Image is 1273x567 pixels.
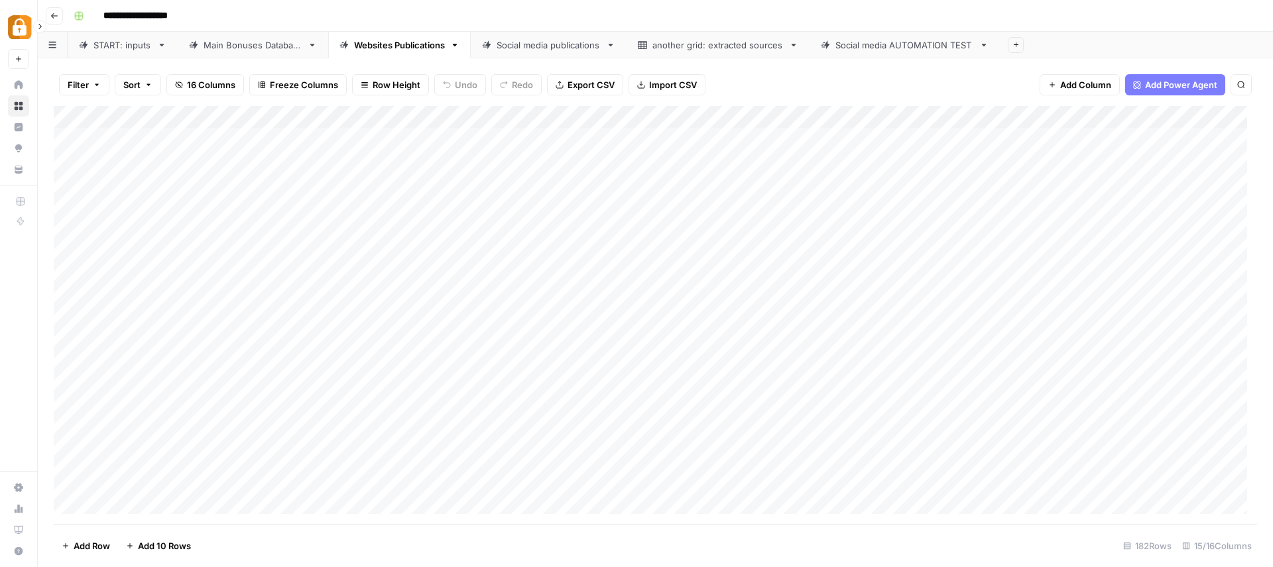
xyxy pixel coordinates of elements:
div: Social media publications [497,38,601,52]
span: Add 10 Rows [138,539,191,552]
div: another grid: extracted sources [652,38,784,52]
span: Filter [68,78,89,91]
a: Insights [8,117,29,138]
a: another grid: extracted sources [627,32,810,58]
button: Workspace: Adzz [8,11,29,44]
a: Opportunities [8,138,29,159]
span: Freeze Columns [270,78,338,91]
a: Websites Publications [328,32,471,58]
a: Learning Hub [8,519,29,541]
span: 16 Columns [187,78,235,91]
span: Add Power Agent [1145,78,1217,91]
a: Settings [8,477,29,498]
button: Filter [59,74,109,95]
div: 15/16 Columns [1177,535,1257,556]
button: Add 10 Rows [118,535,199,556]
div: 182 Rows [1118,535,1177,556]
span: Import CSV [649,78,697,91]
div: Websites Publications [354,38,445,52]
div: Main Bonuses Database [204,38,302,52]
a: Social media publications [471,32,627,58]
a: Usage [8,498,29,519]
div: Social media AUTOMATION TEST [835,38,974,52]
button: Add Column [1040,74,1120,95]
img: Adzz Logo [8,15,32,39]
button: Freeze Columns [249,74,347,95]
span: Add Row [74,539,110,552]
span: Row Height [373,78,420,91]
a: Home [8,74,29,95]
span: Sort [123,78,141,91]
a: Main Bonuses Database [178,32,328,58]
span: Redo [512,78,533,91]
button: 16 Columns [166,74,244,95]
button: Sort [115,74,161,95]
a: Browse [8,95,29,117]
button: Undo [434,74,486,95]
button: Redo [491,74,542,95]
span: Add Column [1060,78,1111,91]
a: START: inputs [68,32,178,58]
button: Import CSV [629,74,705,95]
span: Undo [455,78,477,91]
a: Social media AUTOMATION TEST [810,32,1000,58]
button: Export CSV [547,74,623,95]
div: START: inputs [93,38,152,52]
button: Add Row [54,535,118,556]
span: Export CSV [568,78,615,91]
button: Add Power Agent [1125,74,1225,95]
button: Help + Support [8,541,29,562]
a: Your Data [8,159,29,180]
button: Row Height [352,74,429,95]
